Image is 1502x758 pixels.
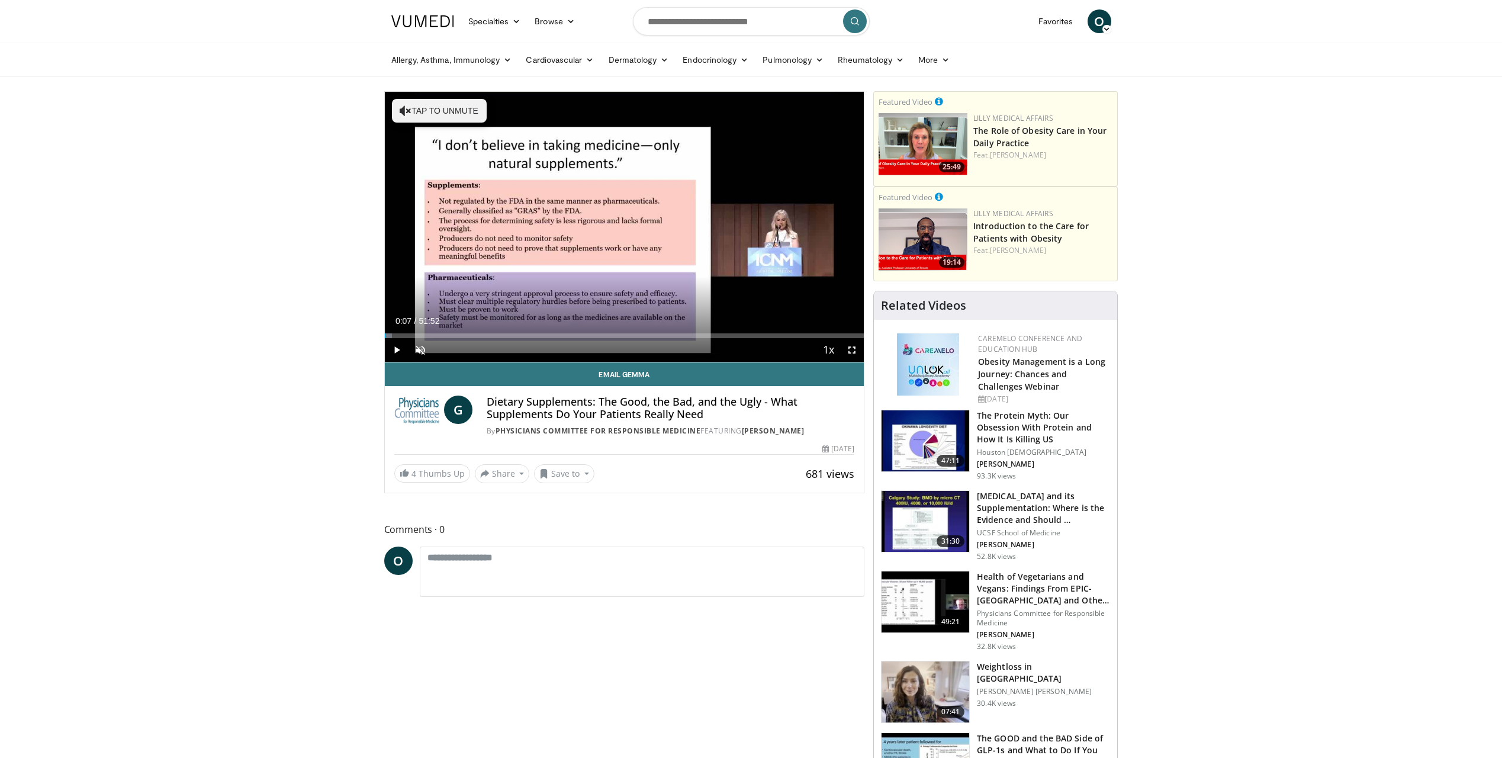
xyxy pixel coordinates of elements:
[977,471,1016,481] p: 93.3K views
[937,455,965,467] span: 47:11
[534,464,594,483] button: Save to
[879,113,967,175] a: 25:49
[990,150,1046,160] a: [PERSON_NAME]
[973,245,1112,256] div: Feat.
[633,7,870,36] input: Search topics, interventions
[822,444,854,454] div: [DATE]
[882,410,969,472] img: b7b8b05e-5021-418b-a89a-60a270e7cf82.150x105_q85_crop-smart_upscale.jpg
[937,706,965,718] span: 07:41
[519,48,601,72] a: Cardiovascular
[385,92,864,362] video-js: Video Player
[879,208,967,271] img: acc2e291-ced4-4dd5-b17b-d06994da28f3.png.150x105_q85_crop-smart_upscale.png
[384,522,865,537] span: Comments 0
[937,616,965,628] span: 49:21
[977,540,1110,550] p: [PERSON_NAME]
[973,220,1089,244] a: Introduction to the Care for Patients with Obesity
[977,609,1110,628] p: Physicians Committee for Responsible Medicine
[990,245,1046,255] a: [PERSON_NAME]
[879,208,967,271] a: 19:14
[879,113,967,175] img: e1208b6b-349f-4914-9dd7-f97803bdbf1d.png.150x105_q85_crop-smart_upscale.png
[882,571,969,633] img: 606f2b51-b844-428b-aa21-8c0c72d5a896.150x105_q85_crop-smart_upscale.jpg
[973,150,1112,160] div: Feat.
[937,535,965,547] span: 31:30
[977,460,1110,469] p: [PERSON_NAME]
[973,113,1053,123] a: Lilly Medical Affairs
[1088,9,1111,33] a: O
[411,468,416,479] span: 4
[881,490,1110,561] a: 31:30 [MEDICAL_DATA] and its Supplementation: Where is the Evidence and Should … UCSF School of M...
[879,97,932,107] small: Featured Video
[392,99,487,123] button: Tap to unmute
[978,356,1105,392] a: Obesity Management is a Long Journey: Chances and Challenges Webinar
[384,547,413,575] a: O
[391,15,454,27] img: VuMedi Logo
[882,491,969,553] img: 4bb25b40-905e-443e-8e37-83f056f6e86e.150x105_q85_crop-smart_upscale.jpg
[419,316,439,326] span: 51:52
[977,410,1110,445] h3: The Protein Myth: Our Obsession With Protein and How It Is Killing US
[409,338,432,362] button: Unmute
[528,9,582,33] a: Browse
[977,687,1110,696] p: [PERSON_NAME] [PERSON_NAME]
[973,208,1053,219] a: Lilly Medical Affairs
[394,464,470,483] a: 4 Thumbs Up
[879,192,932,203] small: Featured Video
[881,661,1110,724] a: 07:41 Weightloss in [GEOGRAPHIC_DATA] [PERSON_NAME] [PERSON_NAME] 30.4K views
[897,333,959,396] img: 45df64a9-a6de-482c-8a90-ada250f7980c.png.150x105_q85_autocrop_double_scale_upscale_version-0.2.jpg
[602,48,676,72] a: Dermatology
[977,448,1110,457] p: Houston [DEMOGRAPHIC_DATA]
[742,426,805,436] a: [PERSON_NAME]
[977,630,1110,640] p: [PERSON_NAME]
[806,467,854,481] span: 681 views
[676,48,755,72] a: Endocrinology
[444,396,472,424] a: G
[385,333,864,338] div: Progress Bar
[882,661,969,723] img: 9983fed1-7565-45be-8934-aef1103ce6e2.150x105_q85_crop-smart_upscale.jpg
[978,394,1108,404] div: [DATE]
[881,298,966,313] h4: Related Videos
[496,426,701,436] a: Physicians Committee for Responsible Medicine
[939,162,964,172] span: 25:49
[385,338,409,362] button: Play
[977,490,1110,526] h3: [MEDICAL_DATA] and its Supplementation: Where is the Evidence and Should …
[755,48,831,72] a: Pulmonology
[977,642,1016,651] p: 32.8K views
[487,396,854,421] h4: Dietary Supplements: The Good, the Bad, and the Ugly - What Supplements Do Your Patients Really Need
[831,48,911,72] a: Rheumatology
[840,338,864,362] button: Fullscreen
[977,528,1110,538] p: UCSF School of Medicine
[977,571,1110,606] h3: Health of Vegetarians and Vegans: Findings From EPIC-[GEOGRAPHIC_DATA] and Othe…
[911,48,957,72] a: More
[977,552,1016,561] p: 52.8K views
[385,362,864,386] a: Email Gemma
[816,338,840,362] button: Playback Rate
[487,426,854,436] div: By FEATURING
[881,410,1110,481] a: 47:11 The Protein Myth: Our Obsession With Protein and How It Is Killing US Houston [DEMOGRAPHIC_...
[395,316,411,326] span: 0:07
[475,464,530,483] button: Share
[394,396,439,424] img: Physicians Committee for Responsible Medicine
[1031,9,1080,33] a: Favorites
[977,661,1110,685] h3: Weightloss in [GEOGRAPHIC_DATA]
[939,257,964,268] span: 19:14
[881,571,1110,651] a: 49:21 Health of Vegetarians and Vegans: Findings From EPIC-[GEOGRAPHIC_DATA] and Othe… Physicians...
[978,333,1082,354] a: CaReMeLO Conference and Education Hub
[977,699,1016,708] p: 30.4K views
[461,9,528,33] a: Specialties
[973,125,1107,149] a: The Role of Obesity Care in Your Daily Practice
[384,48,519,72] a: Allergy, Asthma, Immunology
[414,316,417,326] span: /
